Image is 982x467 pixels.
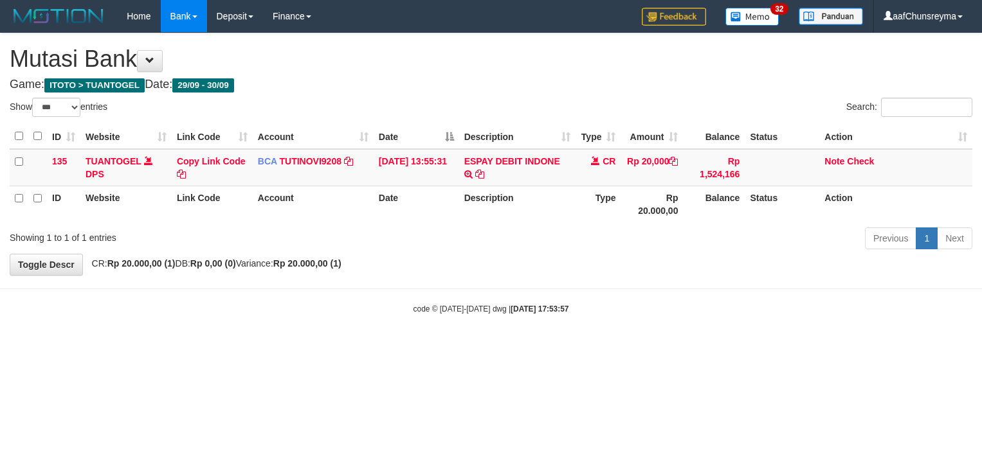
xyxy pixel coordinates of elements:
label: Search: [846,98,972,117]
a: Check [847,156,874,166]
th: Link Code: activate to sort column ascending [172,124,253,149]
th: Action: activate to sort column ascending [819,124,972,149]
strong: [DATE] 17:53:57 [511,304,568,313]
a: 1 [916,227,938,249]
input: Search: [881,98,972,117]
th: Rp 20.000,00 [621,186,683,222]
th: Website [80,186,172,222]
th: Balance [683,124,745,149]
span: BCA [258,156,277,166]
h4: Game: Date: [10,78,972,91]
a: Copy TUTINOVI9208 to clipboard [344,156,353,166]
th: ID: activate to sort column ascending [47,124,80,149]
th: Type [576,186,621,222]
a: Previous [865,227,916,249]
td: [DATE] 13:55:31 [374,149,459,186]
img: panduan.png [799,8,863,25]
img: Button%20Memo.svg [725,8,779,26]
strong: Rp 20.000,00 (1) [107,258,176,269]
a: Toggle Descr [10,254,83,276]
a: Copy Link Code [177,156,246,179]
img: Feedback.jpg [642,8,706,26]
div: Showing 1 to 1 of 1 entries [10,226,399,244]
span: 32 [770,3,788,15]
th: Account: activate to sort column ascending [253,124,374,149]
select: Showentries [32,98,80,117]
strong: Rp 20.000,00 (1) [273,258,341,269]
a: TUANTOGEL [86,156,141,166]
th: Website: activate to sort column ascending [80,124,172,149]
a: Copy ESPAY DEBIT INDONE to clipboard [475,169,484,179]
span: ITOTO > TUANTOGEL [44,78,145,93]
a: ESPAY DEBIT INDONE [464,156,560,166]
th: Status [745,186,819,222]
th: Description [459,186,576,222]
th: Status [745,124,819,149]
th: Balance [683,186,745,222]
a: Copy Rp 20,000 to clipboard [669,156,678,166]
th: Date: activate to sort column descending [374,124,459,149]
span: CR: DB: Variance: [86,258,341,269]
th: Action [819,186,972,222]
th: Amount: activate to sort column ascending [621,124,683,149]
th: Type: activate to sort column ascending [576,124,621,149]
td: Rp 1,524,166 [683,149,745,186]
a: Next [937,227,972,249]
th: Account [253,186,374,222]
a: Note [824,156,844,166]
td: Rp 20,000 [621,149,683,186]
label: Show entries [10,98,107,117]
th: Date [374,186,459,222]
span: 135 [52,156,67,166]
small: code © [DATE]-[DATE] dwg | [414,304,569,313]
span: CR [603,156,615,166]
th: Link Code [172,186,253,222]
img: MOTION_logo.png [10,6,107,26]
span: 29/09 - 30/09 [172,78,234,93]
a: TUTINOVI9208 [279,156,341,166]
td: DPS [80,149,172,186]
th: Description: activate to sort column ascending [459,124,576,149]
strong: Rp 0,00 (0) [190,258,236,269]
h1: Mutasi Bank [10,46,972,72]
th: ID [47,186,80,222]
